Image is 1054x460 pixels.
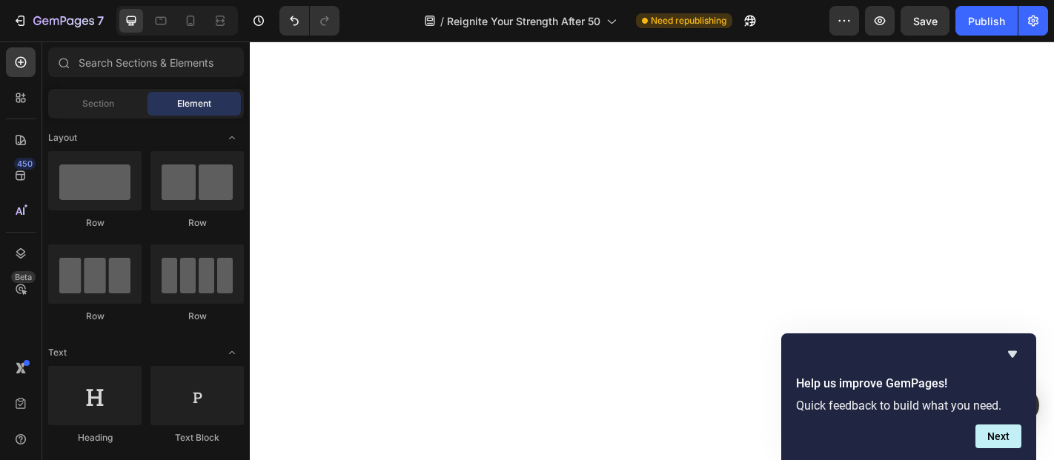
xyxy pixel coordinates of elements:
[796,399,1021,413] p: Quick feedback to build what you need.
[651,14,726,27] span: Need republishing
[440,13,444,29] span: /
[11,271,36,283] div: Beta
[48,431,142,444] div: Heading
[975,424,1021,448] button: Next question
[796,375,1021,393] h2: Help us improve GemPages!
[279,6,339,36] div: Undo/Redo
[82,97,114,110] span: Section
[6,6,110,36] button: 7
[48,216,142,230] div: Row
[220,126,244,150] span: Toggle open
[1004,345,1021,363] button: Hide survey
[177,97,211,110] span: Element
[150,310,244,323] div: Row
[250,41,1054,460] iframe: Design area
[150,216,244,230] div: Row
[48,131,77,144] span: Layout
[447,13,600,29] span: Reignite Your Strength After 50
[901,6,949,36] button: Save
[97,12,104,30] p: 7
[955,6,1018,36] button: Publish
[796,345,1021,448] div: Help us improve GemPages!
[14,158,36,170] div: 450
[220,341,244,364] span: Toggle open
[150,431,244,444] div: Text Block
[968,13,1005,29] div: Publish
[48,310,142,323] div: Row
[48,47,244,77] input: Search Sections & Elements
[913,15,938,27] span: Save
[48,346,67,359] span: Text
